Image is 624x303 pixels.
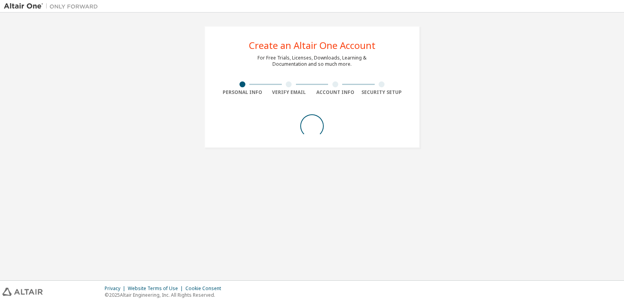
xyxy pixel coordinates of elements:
[219,89,266,96] div: Personal Info
[105,285,128,292] div: Privacy
[249,41,375,50] div: Create an Altair One Account
[312,89,359,96] div: Account Info
[359,89,405,96] div: Security Setup
[266,89,312,96] div: Verify Email
[185,285,226,292] div: Cookie Consent
[258,55,366,67] div: For Free Trials, Licenses, Downloads, Learning & Documentation and so much more.
[2,288,43,296] img: altair_logo.svg
[128,285,185,292] div: Website Terms of Use
[4,2,102,10] img: Altair One
[105,292,226,298] p: © 2025 Altair Engineering, Inc. All Rights Reserved.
